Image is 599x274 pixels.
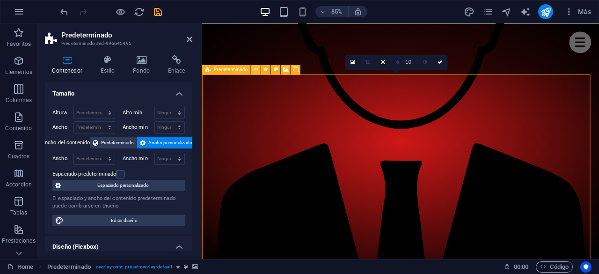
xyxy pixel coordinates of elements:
[134,7,145,17] i: Volver a cargar página
[64,180,182,191] span: Espaciado personalizado
[137,137,195,148] button: Ancho personalizado
[7,40,31,48] p: Favoritos
[390,54,405,69] a: Desenfoque
[52,215,185,226] button: Editar diseño
[52,125,73,130] label: Ancho
[536,261,573,273] button: Código
[123,125,154,130] label: Ancho mín
[192,264,198,269] i: Este elemento contiene un fondo
[42,137,90,148] label: Ancho del contenido
[564,7,591,16] span: Más
[58,6,70,17] button: undo
[61,31,192,39] h2: Predeterminado
[520,263,522,270] span: :
[360,54,375,69] a: Modo de recorte
[52,156,73,161] label: Ancho
[6,96,32,104] p: Columnas
[123,156,154,161] label: Ancho mín
[7,261,33,273] a: Haz clic para cancelar la selección y doble clic para abrir páginas
[432,54,447,69] a: Confirmar ( Ctrl ⏎ )
[561,4,595,19] button: Más
[5,68,32,76] p: Elementos
[8,153,30,160] p: Cuadros
[329,6,344,17] h6: 85%
[214,67,248,72] span: Predeterminado
[93,55,126,75] h4: Estilo
[184,264,188,269] i: Este elemento es un preajuste personalizable
[47,261,91,273] span: Haz clic para seleccionar y doble clic para editar
[580,261,592,273] button: Usercentrics
[375,54,390,69] a: Cambiar orientación
[417,54,432,69] a: Escala de grises
[345,54,360,69] a: Selecciona archivos del administrador de archivos, de la galería de fotos o carga archivo(s)
[52,195,185,210] div: El espaciado y ancho del contenido predeterminado puede cambiarse en Diseño.
[101,137,134,148] span: Predeterminado
[463,6,475,17] button: design
[315,6,349,17] button: 85%
[354,7,362,16] i: Al redimensionar, ajustar el nivel de zoom automáticamente para ajustarse al dispositivo elegido.
[52,169,116,180] label: Espaciado predeterminado
[126,55,161,75] h4: Fondo
[10,209,28,216] p: Tablas
[541,7,551,17] i: Publicar
[152,6,163,17] button: save
[47,261,198,273] nav: breadcrumb
[501,7,512,17] i: Navegador
[45,55,93,75] h4: Contenedor
[90,137,137,148] button: Predeterminado
[482,6,493,17] button: pages
[2,237,35,244] p: Prestaciones
[540,261,569,273] span: Código
[161,55,192,75] h4: Enlace
[133,6,145,17] button: reload
[464,7,475,17] i: Diseño (Ctrl+Alt+Y)
[52,110,73,115] label: Altura
[504,261,529,273] h6: Tiempo de la sesión
[482,7,493,17] i: Páginas (Ctrl+Alt+S)
[148,137,192,148] span: Ancho personalizado
[5,125,32,132] p: Contenido
[176,264,180,269] i: El elemento contiene una animación
[123,110,154,115] label: Alto mín
[66,215,182,226] span: Editar diseño
[501,6,512,17] button: navigator
[52,180,185,191] button: Espaciado personalizado
[514,261,528,273] span: 00 00
[59,7,70,17] i: Deshacer: Cambiar orientación (Ctrl+Z)
[45,236,192,252] h4: Diseño (Flexbox)
[519,6,531,17] button: text_generator
[153,7,163,17] i: Guardar (Ctrl+S)
[61,39,174,48] h3: Predeterminado #ed-996645495
[95,261,172,273] span: . overlay-cont .preset-overlay-default
[45,82,192,99] h4: Tamaño
[520,7,531,17] i: AI Writer
[6,181,32,188] p: Accordion
[538,4,553,19] button: publish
